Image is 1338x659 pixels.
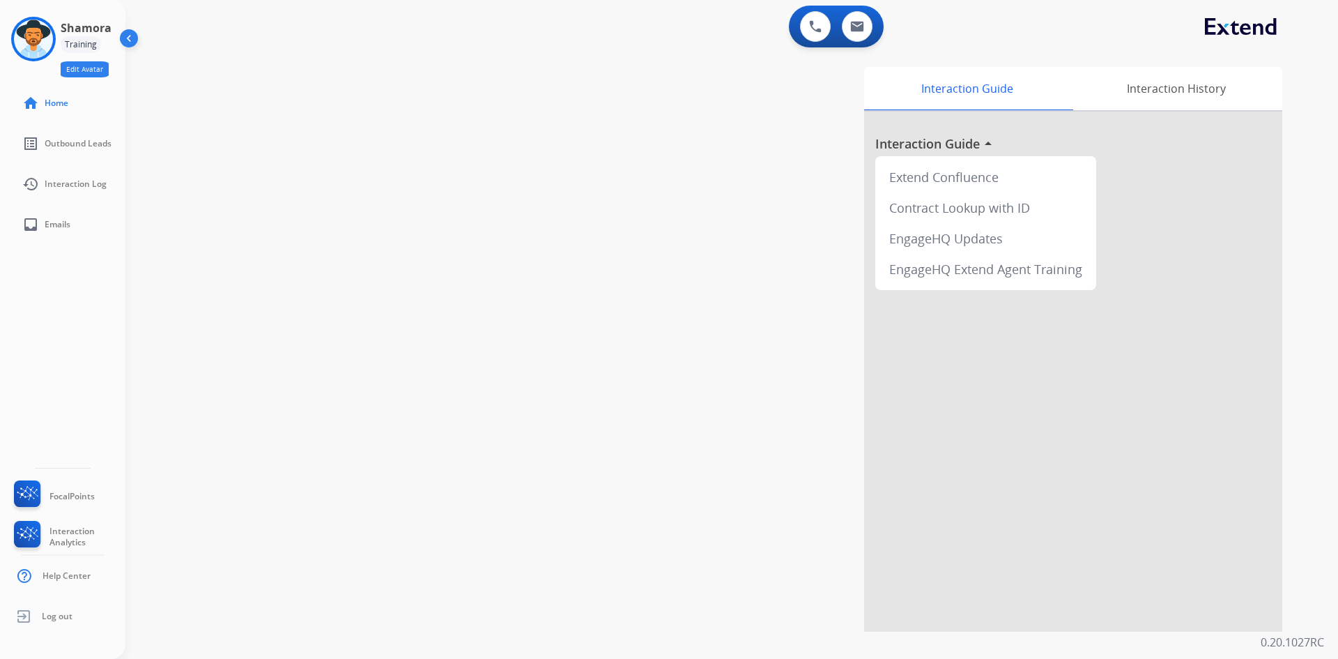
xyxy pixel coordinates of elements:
[22,216,39,233] mat-icon: inbox
[1070,67,1282,110] div: Interaction History
[881,192,1091,223] div: Contract Lookup with ID
[49,526,125,548] span: Interaction Analytics
[22,135,39,152] mat-icon: list_alt
[881,162,1091,192] div: Extend Confluence
[1261,634,1324,651] p: 0.20.1027RC
[22,95,39,112] mat-icon: home
[45,219,70,230] span: Emails
[45,138,111,149] span: Outbound Leads
[864,67,1070,110] div: Interaction Guide
[43,570,91,582] span: Help Center
[881,254,1091,285] div: EngageHQ Extend Agent Training
[14,20,53,59] img: avatar
[49,491,95,502] span: FocalPoints
[45,179,107,190] span: Interaction Log
[61,36,101,53] div: Training
[61,61,109,77] button: Edit Avatar
[11,521,125,553] a: Interaction Analytics
[45,98,68,109] span: Home
[11,480,95,513] a: FocalPoints
[881,223,1091,254] div: EngageHQ Updates
[61,20,111,36] h3: Shamora
[22,176,39,192] mat-icon: history
[42,611,72,622] span: Log out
